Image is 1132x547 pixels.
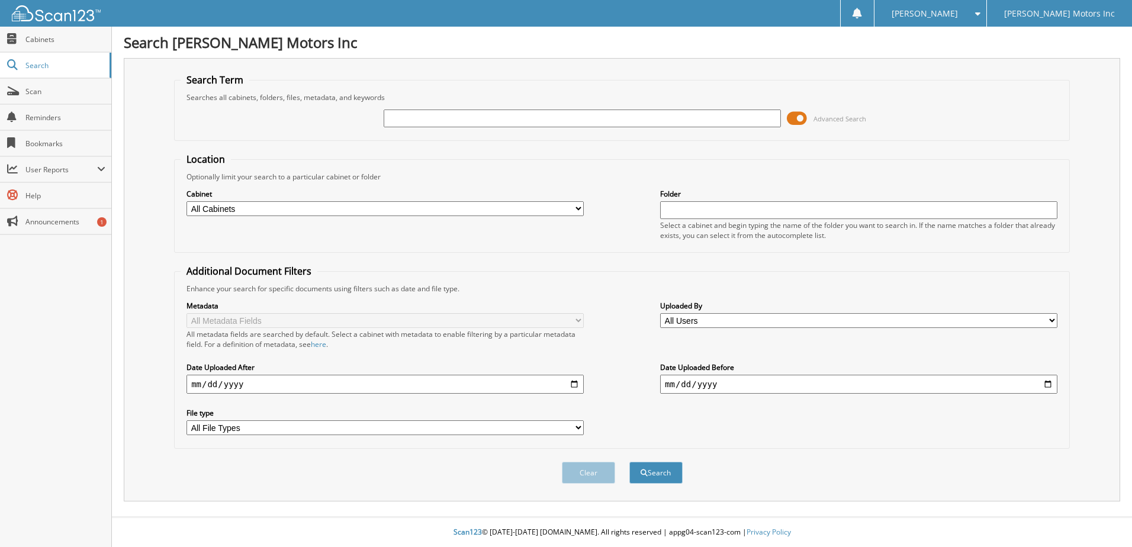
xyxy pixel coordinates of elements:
[25,34,105,44] span: Cabinets
[186,329,584,349] div: All metadata fields are searched by default. Select a cabinet with metadata to enable filtering b...
[562,462,615,484] button: Clear
[629,462,683,484] button: Search
[181,284,1063,294] div: Enhance your search for specific documents using filters such as date and file type.
[186,375,584,394] input: start
[181,73,249,86] legend: Search Term
[181,172,1063,182] div: Optionally limit your search to a particular cabinet or folder
[124,33,1120,52] h1: Search [PERSON_NAME] Motors Inc
[1004,10,1115,17] span: [PERSON_NAME] Motors Inc
[660,362,1057,372] label: Date Uploaded Before
[660,189,1057,199] label: Folder
[660,375,1057,394] input: end
[813,114,866,123] span: Advanced Search
[186,362,584,372] label: Date Uploaded After
[892,10,958,17] span: [PERSON_NAME]
[186,189,584,199] label: Cabinet
[25,191,105,201] span: Help
[311,339,326,349] a: here
[186,408,584,418] label: File type
[25,86,105,96] span: Scan
[181,92,1063,102] div: Searches all cabinets, folders, files, metadata, and keywords
[747,527,791,537] a: Privacy Policy
[25,139,105,149] span: Bookmarks
[25,217,105,227] span: Announcements
[186,301,584,311] label: Metadata
[181,265,317,278] legend: Additional Document Filters
[25,165,97,175] span: User Reports
[112,518,1132,547] div: © [DATE]-[DATE] [DOMAIN_NAME]. All rights reserved | appg04-scan123-com |
[97,217,107,227] div: 1
[181,153,231,166] legend: Location
[454,527,482,537] span: Scan123
[12,5,101,21] img: scan123-logo-white.svg
[25,60,104,70] span: Search
[25,112,105,123] span: Reminders
[1073,490,1132,547] iframe: Chat Widget
[660,301,1057,311] label: Uploaded By
[660,220,1057,240] div: Select a cabinet and begin typing the name of the folder you want to search in. If the name match...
